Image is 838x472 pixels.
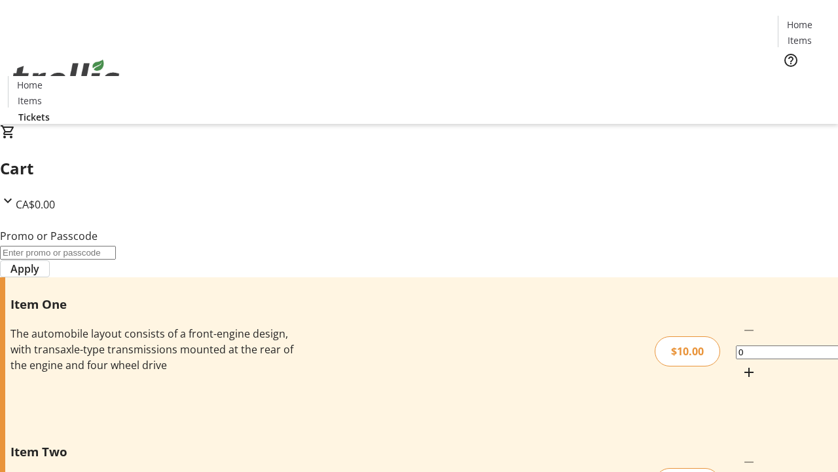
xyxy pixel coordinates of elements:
[778,33,820,47] a: Items
[10,442,297,461] h3: Item Two
[778,76,830,90] a: Tickets
[16,197,55,212] span: CA$0.00
[655,336,720,366] div: $10.00
[788,76,820,90] span: Tickets
[9,78,50,92] a: Home
[736,359,762,385] button: Increment by one
[18,110,50,124] span: Tickets
[788,33,812,47] span: Items
[8,110,60,124] a: Tickets
[10,261,39,277] span: Apply
[778,47,804,73] button: Help
[10,326,297,373] div: The automobile layout consists of a front-engine design, with transaxle-type transmissions mounte...
[18,94,42,108] span: Items
[778,18,820,31] a: Home
[8,45,124,111] img: Orient E2E Organization 6JrRoDDGgw's Logo
[9,94,50,108] a: Items
[787,18,812,31] span: Home
[17,78,43,92] span: Home
[10,295,297,313] h3: Item One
